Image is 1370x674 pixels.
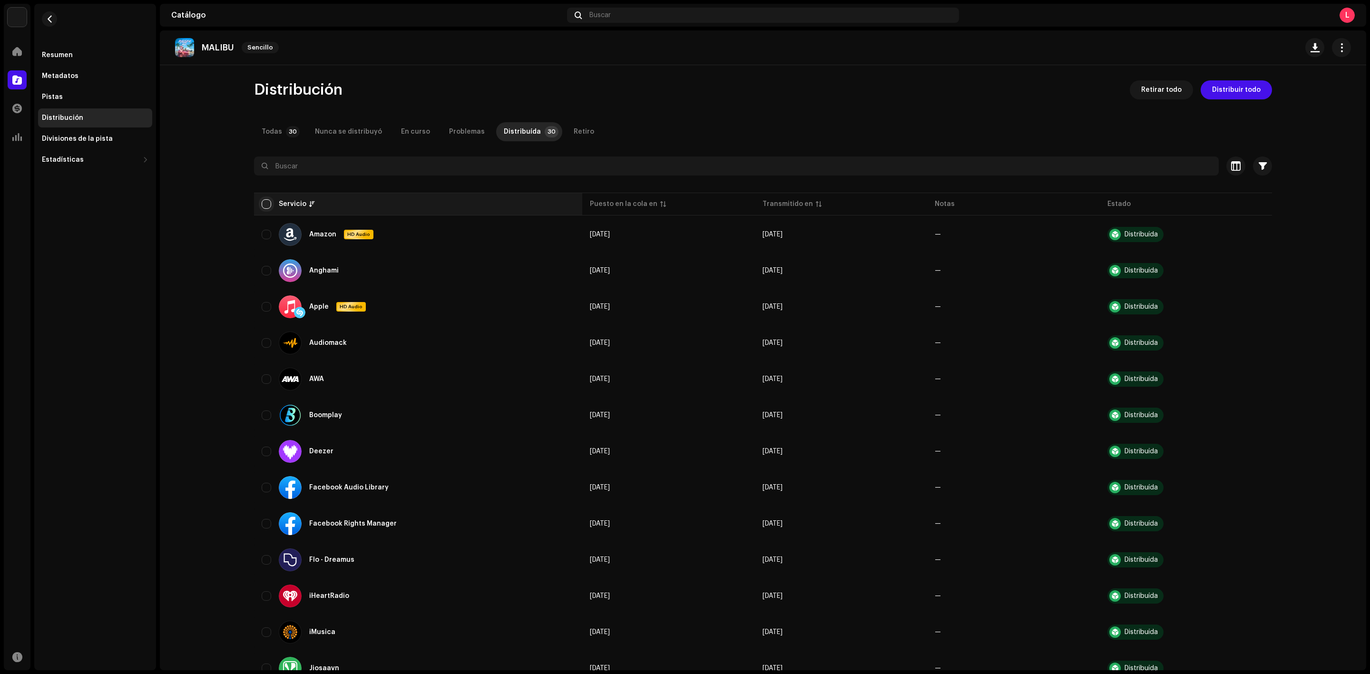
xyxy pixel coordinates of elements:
[1141,80,1182,99] span: Retirar todo
[763,557,783,563] span: 11 oct 2025
[309,231,336,238] div: Amazon
[935,376,941,382] re-a-table-badge: —
[763,267,783,274] span: 11 oct 2025
[309,593,349,599] div: iHeartRadio
[38,150,152,169] re-m-nav-dropdown: Estadísticas
[401,122,430,141] div: En curso
[42,156,84,164] div: Estadísticas
[262,122,282,141] div: Todas
[1125,303,1158,310] div: Distribuída
[1125,340,1158,346] div: Distribuída
[309,412,342,419] div: Boomplay
[935,557,941,563] re-a-table-badge: —
[590,448,610,455] span: 9 oct 2025
[309,665,339,672] div: Jiosaavn
[38,46,152,65] re-m-nav-item: Resumen
[763,231,783,238] span: 11 oct 2025
[1125,484,1158,491] div: Distribuída
[1212,80,1261,99] span: Distribuir todo
[279,199,306,209] div: Servicio
[42,93,63,101] div: Pistas
[504,122,541,141] div: Distribuída
[590,303,610,310] span: 9 oct 2025
[763,199,813,209] div: Transmitido en
[545,126,558,137] p-badge: 30
[1125,267,1158,274] div: Distribuída
[590,376,610,382] span: 9 oct 2025
[935,303,941,310] re-a-table-badge: —
[935,593,941,599] re-a-table-badge: —
[763,520,783,527] span: 11 oct 2025
[8,8,27,27] img: 297a105e-aa6c-4183-9ff4-27133c00f2e2
[309,520,397,527] div: Facebook Rights Manager
[1125,557,1158,563] div: Distribuída
[38,129,152,148] re-m-nav-item: Divisiones de la pista
[763,303,783,310] span: 11 oct 2025
[309,448,333,455] div: Deezer
[574,122,594,141] div: Retiro
[345,231,372,238] span: HD Audio
[1125,665,1158,672] div: Distribuída
[935,448,941,455] re-a-table-badge: —
[42,135,113,143] div: Divisiones de la pista
[935,520,941,527] re-a-table-badge: —
[171,11,563,19] div: Catálogo
[935,231,941,238] re-a-table-badge: —
[590,629,610,635] span: 9 oct 2025
[763,484,783,491] span: 11 oct 2025
[1130,80,1193,99] button: Retirar todo
[309,340,347,346] div: Audiomack
[590,484,610,491] span: 9 oct 2025
[763,593,783,599] span: 11 oct 2025
[935,629,941,635] re-a-table-badge: —
[590,520,610,527] span: 9 oct 2025
[42,114,83,122] div: Distribución
[242,42,279,53] span: Sencillo
[1125,376,1158,382] div: Distribuída
[309,376,324,382] div: AWA
[1125,231,1158,238] div: Distribuída
[763,376,783,382] span: 11 oct 2025
[590,665,610,672] span: 9 oct 2025
[589,11,611,19] span: Buscar
[175,38,194,57] img: 9fc3daed-8993-44c2-8ccd-04faa7428e92
[38,108,152,127] re-m-nav-item: Distribución
[1340,8,1355,23] div: L
[763,629,783,635] span: 11 oct 2025
[309,267,339,274] div: Anghami
[1125,629,1158,635] div: Distribuída
[1125,593,1158,599] div: Distribuída
[763,340,783,346] span: 11 oct 2025
[42,51,73,59] div: Resumen
[763,665,783,672] span: 11 oct 2025
[309,484,389,491] div: Facebook Audio Library
[935,340,941,346] re-a-table-badge: —
[1125,412,1158,419] div: Distribuída
[763,412,783,419] span: 11 oct 2025
[1201,80,1272,99] button: Distribuir todo
[590,557,610,563] span: 9 oct 2025
[337,303,365,310] span: HD Audio
[315,122,382,141] div: Nunca se distribuyó
[763,448,783,455] span: 11 oct 2025
[38,67,152,86] re-m-nav-item: Metadatos
[286,126,300,137] p-badge: 30
[254,80,342,99] span: Distribución
[1125,520,1158,527] div: Distribuída
[590,340,610,346] span: 9 oct 2025
[935,484,941,491] re-a-table-badge: —
[935,267,941,274] re-a-table-badge: —
[309,629,335,635] div: iMusica
[590,267,610,274] span: 9 oct 2025
[935,412,941,419] re-a-table-badge: —
[590,199,657,209] div: Puesto en la cola en
[309,557,354,563] div: Flo - Dreamus
[1125,448,1158,455] div: Distribuída
[590,231,610,238] span: 9 oct 2025
[38,88,152,107] re-m-nav-item: Pistas
[42,72,78,80] div: Metadatos
[202,43,234,53] p: MALIBU
[590,412,610,419] span: 9 oct 2025
[254,156,1219,176] input: Buscar
[590,593,610,599] span: 9 oct 2025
